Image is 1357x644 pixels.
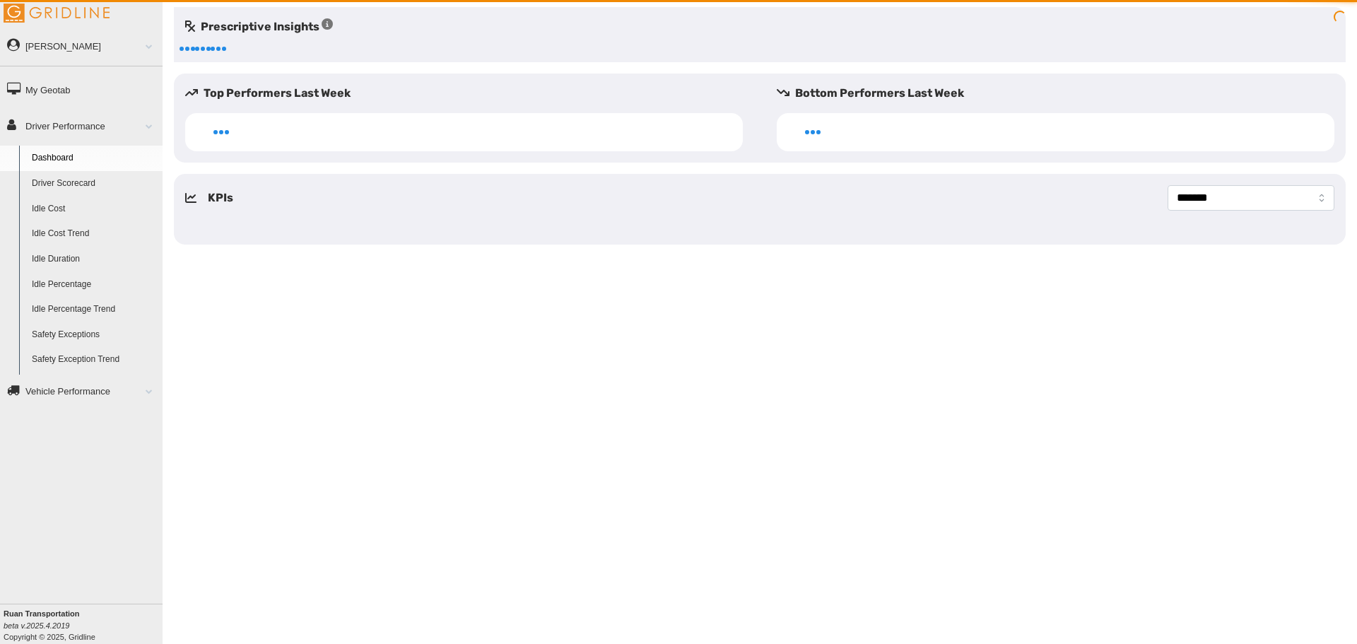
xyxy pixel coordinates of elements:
h5: Prescriptive Insights [185,18,333,35]
img: Gridline [4,4,110,23]
a: Driver Scorecard [25,171,163,197]
a: Idle Duration [25,247,163,272]
a: HOS Violations [25,373,163,398]
a: Idle Cost Trend [25,221,163,247]
div: Copyright © 2025, Gridline [4,608,163,643]
a: Safety Exceptions [25,322,163,348]
h5: KPIs [208,189,233,206]
h5: Bottom Performers Last Week [777,85,1346,102]
a: Idle Cost [25,197,163,222]
a: Safety Exception Trend [25,347,163,373]
h5: Top Performers Last Week [185,85,754,102]
a: Dashboard [25,146,163,171]
a: Idle Percentage [25,272,163,298]
b: Ruan Transportation [4,609,80,618]
i: beta v.2025.4.2019 [4,621,69,630]
a: Idle Percentage Trend [25,297,163,322]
